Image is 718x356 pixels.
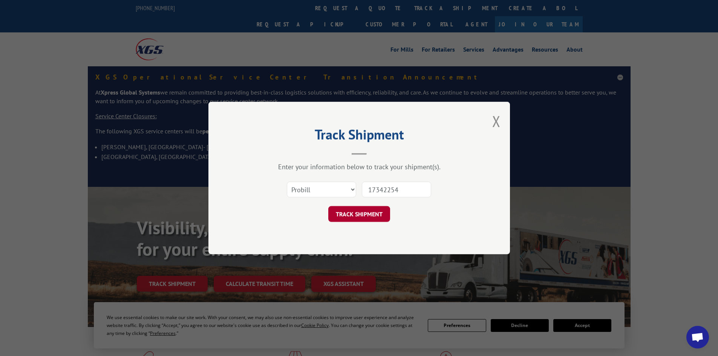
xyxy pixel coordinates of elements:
h2: Track Shipment [246,129,472,144]
button: Close modal [492,111,501,131]
input: Number(s) [362,182,431,197]
a: Open chat [686,326,709,348]
div: Enter your information below to track your shipment(s). [246,162,472,171]
button: TRACK SHIPMENT [328,206,390,222]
